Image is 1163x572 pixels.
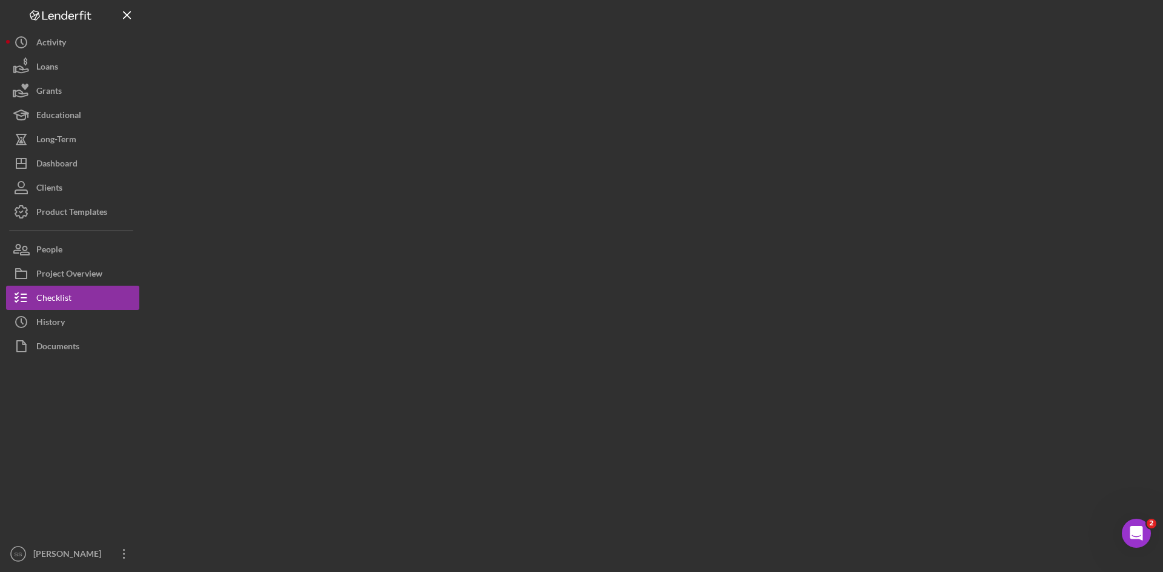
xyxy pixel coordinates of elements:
button: Documents [6,334,139,358]
button: SS[PERSON_NAME] [6,542,139,566]
button: Activity [6,30,139,54]
button: People [6,237,139,261]
button: Project Overview [6,261,139,286]
button: Checklist [6,286,139,310]
div: Documents [36,334,79,361]
span: 2 [1147,519,1156,528]
div: Product Templates [36,200,107,227]
div: Project Overview [36,261,102,289]
button: Clients [6,176,139,200]
div: Checklist [36,286,71,313]
iframe: Intercom live chat [1122,519,1151,548]
button: Long-Term [6,127,139,151]
div: Grants [36,79,62,106]
div: Long-Term [36,127,76,154]
button: Educational [6,103,139,127]
button: Product Templates [6,200,139,224]
div: Activity [36,30,66,58]
div: Clients [36,176,62,203]
button: Dashboard [6,151,139,176]
div: Educational [36,103,81,130]
div: [PERSON_NAME] [30,542,109,569]
div: Dashboard [36,151,78,179]
button: Loans [6,54,139,79]
div: People [36,237,62,265]
button: Grants [6,79,139,103]
text: SS [15,551,22,557]
div: History [36,310,65,337]
button: History [6,310,139,334]
div: Loans [36,54,58,82]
